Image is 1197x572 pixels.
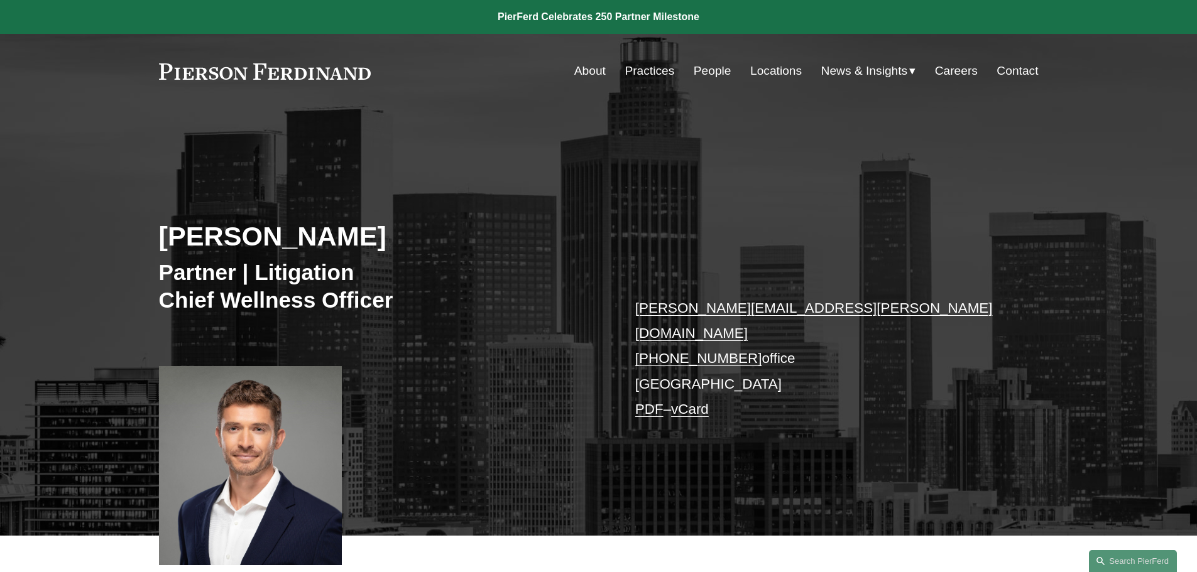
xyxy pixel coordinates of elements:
[635,296,1002,423] p: office [GEOGRAPHIC_DATA] –
[750,59,802,83] a: Locations
[574,59,606,83] a: About
[821,60,908,82] span: News & Insights
[694,59,731,83] a: People
[935,59,978,83] a: Careers
[635,401,664,417] a: PDF
[159,259,599,313] h3: Partner | Litigation Chief Wellness Officer
[635,300,993,341] a: [PERSON_NAME][EMAIL_ADDRESS][PERSON_NAME][DOMAIN_NAME]
[1089,550,1177,572] a: Search this site
[997,59,1038,83] a: Contact
[821,59,916,83] a: folder dropdown
[635,350,762,366] a: [PHONE_NUMBER]
[671,401,709,417] a: vCard
[625,59,674,83] a: Practices
[159,220,599,252] h2: [PERSON_NAME]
